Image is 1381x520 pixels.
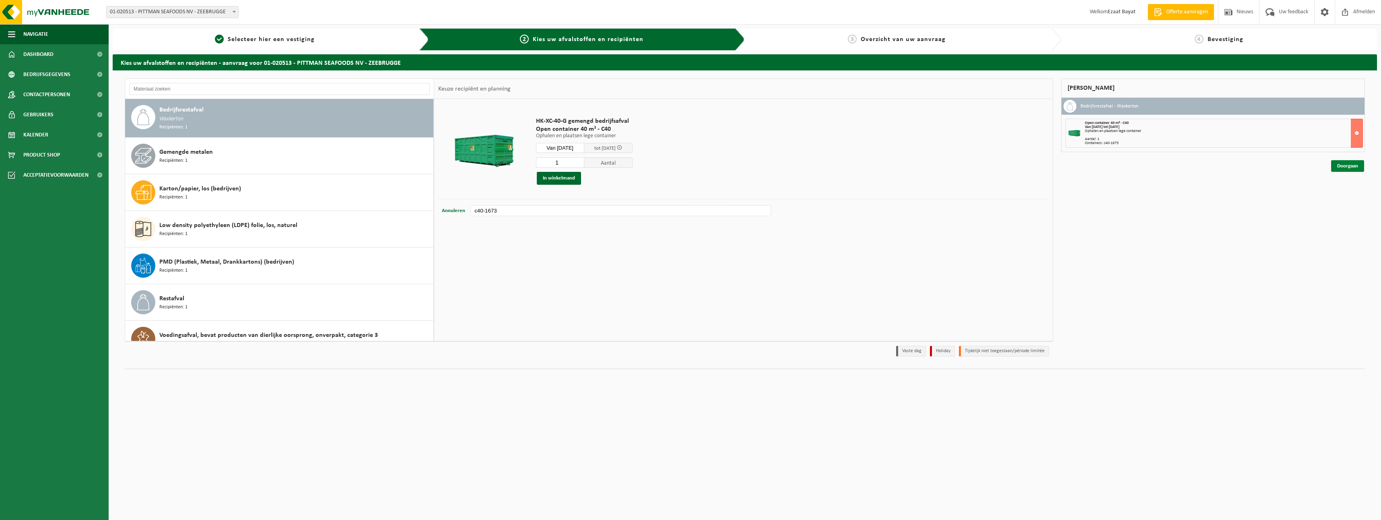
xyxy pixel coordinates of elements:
[125,284,434,321] button: Restafval Recipiënten: 1
[536,133,633,139] p: Ophalen en plaatsen lege container
[159,257,294,267] span: PMD (Plastiek, Metaal, Drankkartons) (bedrijven)
[536,117,633,125] span: HK-XC-40-G gemengd bedrijfsafval
[1164,8,1210,16] span: Offerte aanvragen
[861,36,946,43] span: Overzicht van uw aanvraag
[125,174,434,211] button: Karton/papier, los (bedrijven) Recipiënten: 1
[848,35,857,43] span: 3
[125,248,434,284] button: PMD (Plastiek, Metaal, Drankkartons) (bedrijven) Recipiënten: 1
[159,267,188,274] span: Recipiënten: 1
[434,79,515,99] div: Keuze recipiënt en planning
[125,211,434,248] button: Low density polyethyleen (LDPE) folie, los, naturel Recipiënten: 1
[125,138,434,174] button: Gemengde metalen Recipiënten: 1
[125,99,434,138] button: Bedrijfsrestafval Waxkarton Recipiënten: 1
[215,35,224,43] span: 1
[23,85,70,105] span: Contactpersonen
[1195,35,1204,43] span: 4
[106,6,239,18] span: 01-020513 - PITTMAN SEAFOODS NV - ZEEBRUGGE
[107,6,238,18] span: 01-020513 - PITTMAN SEAFOODS NV - ZEEBRUGGE
[23,125,48,145] span: Kalender
[1085,125,1119,129] strong: Van [DATE] tot [DATE]
[1085,129,1363,133] div: Ophalen en plaatsen lege container
[23,105,54,125] span: Gebruikers
[23,145,60,165] span: Product Shop
[159,147,213,157] span: Gemengde metalen
[159,115,183,124] span: Waxkarton
[537,172,581,185] button: In winkelmand
[159,221,297,230] span: Low density polyethyleen (LDPE) folie, los, naturel
[117,35,413,44] a: 1Selecteer hier een vestiging
[1331,160,1364,172] a: Doorgaan
[594,146,616,151] span: tot [DATE]
[1085,121,1129,125] span: Open container 40 m³ - C40
[1061,78,1365,98] div: [PERSON_NAME]
[520,35,529,43] span: 2
[159,340,188,348] span: Recipiënten: 1
[584,157,633,168] span: Aantal
[536,143,584,153] input: Selecteer datum
[159,294,184,303] span: Restafval
[1085,137,1363,141] div: Aantal: 1
[23,165,89,185] span: Acceptatievoorwaarden
[159,330,378,340] span: Voedingsafval, bevat producten van dierlijke oorsprong, onverpakt, categorie 3
[23,44,54,64] span: Dashboard
[442,208,465,213] span: Annuleren
[23,24,48,44] span: Navigatie
[959,346,1049,357] li: Tijdelijk niet toegestaan/période limitée
[159,230,188,238] span: Recipiënten: 1
[1208,36,1243,43] span: Bevestiging
[1085,141,1363,145] div: Containers: c40-1673
[441,205,466,217] button: Annuleren
[896,346,926,357] li: Vaste dag
[129,83,430,95] input: Materiaal zoeken
[536,125,633,133] span: Open container 40 m³ - C40
[125,321,434,357] button: Voedingsafval, bevat producten van dierlijke oorsprong, onverpakt, categorie 3 Recipiënten: 1
[1080,100,1138,113] h3: Bedrijfsrestafval - Waxkarton
[228,36,315,43] span: Selecteer hier een vestiging
[113,54,1377,70] h2: Kies uw afvalstoffen en recipiënten - aanvraag voor 01-020513 - PITTMAN SEAFOODS NV - ZEEBRUGGE
[159,157,188,165] span: Recipiënten: 1
[470,205,771,216] input: bv. C10-005
[1148,4,1214,20] a: Offerte aanvragen
[159,303,188,311] span: Recipiënten: 1
[159,105,204,115] span: Bedrijfsrestafval
[1108,9,1136,15] strong: Ezaat Bayat
[533,36,643,43] span: Kies uw afvalstoffen en recipiënten
[159,194,188,201] span: Recipiënten: 1
[159,184,241,194] span: Karton/papier, los (bedrijven)
[930,346,955,357] li: Holiday
[159,124,188,131] span: Recipiënten: 1
[23,64,70,85] span: Bedrijfsgegevens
